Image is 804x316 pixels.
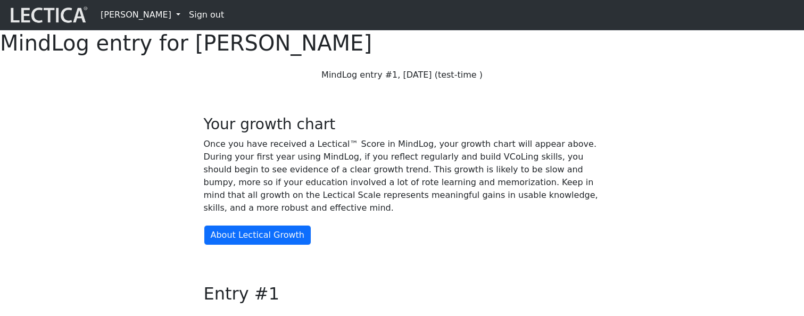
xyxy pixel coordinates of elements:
h3: Your growth chart [204,115,601,134]
p: Once you have received a Lectical™ Score in MindLog, your growth chart will appear above. During ... [204,138,601,214]
h2: Entry #1 [197,284,607,304]
a: Sign out [185,4,228,26]
img: lecticalive [8,5,88,25]
p: MindLog entry #1, [DATE] (test-time ) [204,69,601,81]
a: [PERSON_NAME] [96,4,185,26]
button: About Lectical Growth [204,225,311,245]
